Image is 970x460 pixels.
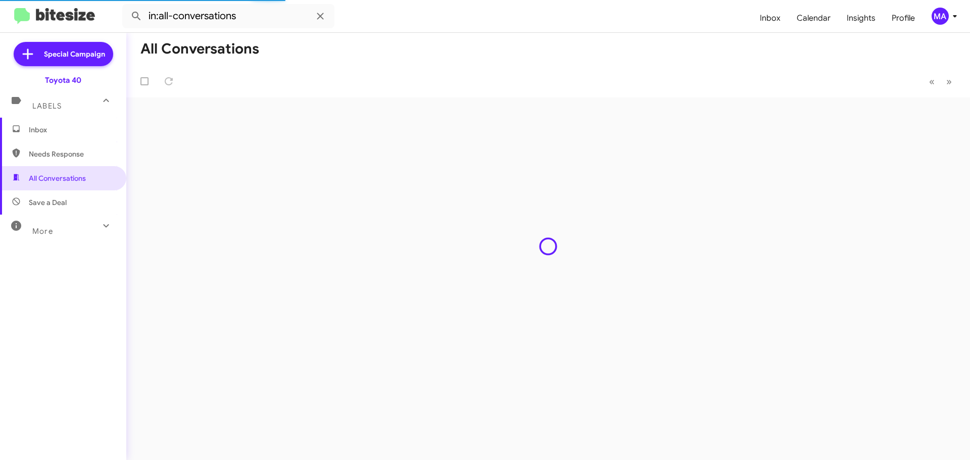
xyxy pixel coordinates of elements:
span: » [946,75,952,88]
button: Next [940,71,958,92]
a: Insights [839,4,884,33]
h1: All Conversations [140,41,259,57]
span: Labels [32,101,62,111]
div: Toyota 40 [45,75,81,85]
span: Inbox [29,125,115,135]
span: Needs Response [29,149,115,159]
a: Calendar [789,4,839,33]
a: Profile [884,4,923,33]
input: Search [122,4,334,28]
span: All Conversations [29,173,86,183]
span: Save a Deal [29,197,67,208]
a: Inbox [752,4,789,33]
div: MA [932,8,949,25]
nav: Page navigation example [924,71,958,92]
button: MA [923,8,959,25]
button: Previous [923,71,941,92]
span: More [32,227,53,236]
a: Special Campaign [14,42,113,66]
span: « [929,75,935,88]
span: Special Campaign [44,49,105,59]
